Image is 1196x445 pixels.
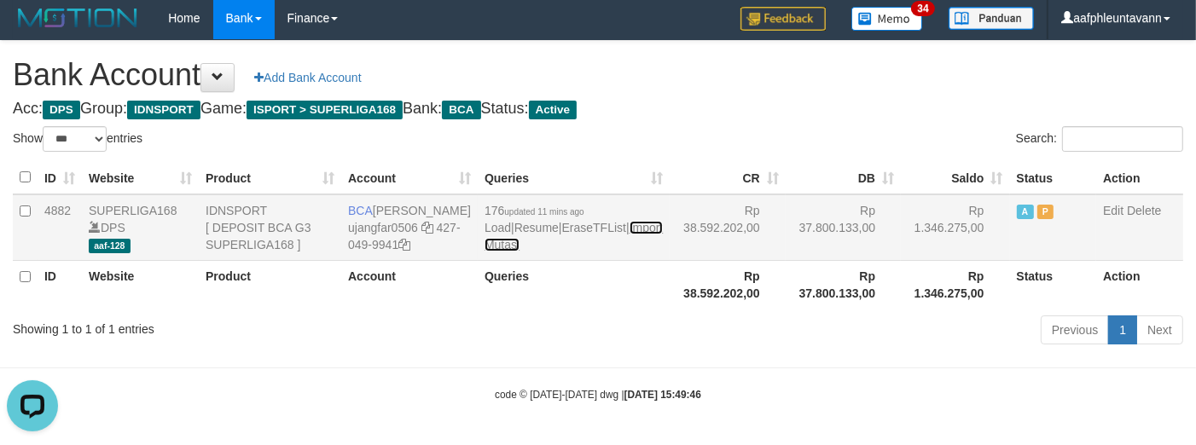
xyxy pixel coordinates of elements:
th: Queries [478,260,670,309]
span: updated 11 mins ago [504,207,583,217]
th: ID [38,260,82,309]
a: Copy ujangfar0506 to clipboard [421,221,433,234]
a: EraseTFList [562,221,626,234]
img: Feedback.jpg [740,7,826,31]
th: DB: activate to sort column ascending [786,161,901,194]
span: aaf-128 [89,239,131,253]
th: Action [1096,161,1183,194]
h1: Bank Account [13,58,1183,92]
button: Open LiveChat chat widget [7,7,58,58]
a: Edit [1103,204,1123,217]
a: Previous [1041,315,1109,344]
th: Account: activate to sort column ascending [341,161,478,194]
strong: [DATE] 15:49:46 [624,389,701,401]
th: Website: activate to sort column ascending [82,161,199,194]
img: Button%20Memo.svg [851,7,923,31]
a: Load [485,221,511,234]
th: Saldo: activate to sort column ascending [901,161,1009,194]
th: Rp 37.800.133,00 [786,260,901,309]
a: Resume [514,221,559,234]
td: Rp 38.592.202,00 [670,194,785,261]
th: CR: activate to sort column ascending [670,161,785,194]
img: MOTION_logo.png [13,5,142,31]
td: [PERSON_NAME] 427-049-9941 [341,194,478,261]
th: Account [341,260,478,309]
a: Add Bank Account [243,63,372,92]
td: DPS [82,194,199,261]
input: Search: [1062,126,1183,152]
th: ID: activate to sort column ascending [38,161,82,194]
img: panduan.png [949,7,1034,30]
a: 1 [1108,315,1137,344]
th: Action [1096,260,1183,309]
a: ujangfar0506 [348,221,418,234]
span: ISPORT > SUPERLIGA168 [247,101,403,119]
select: Showentries [43,126,107,152]
th: Product [199,260,341,309]
th: Product: activate to sort column ascending [199,161,341,194]
label: Search: [1016,126,1183,152]
a: Copy 4270499941 to clipboard [398,238,410,251]
th: Queries: activate to sort column ascending [478,161,670,194]
span: BCA [348,204,373,217]
th: Website [82,260,199,309]
span: BCA [442,101,480,119]
span: Active [1017,205,1034,219]
td: Rp 1.346.275,00 [901,194,1009,261]
span: 34 [911,1,934,16]
a: Next [1136,315,1183,344]
th: Status [1010,260,1097,309]
a: Delete [1127,204,1161,217]
span: | | | [485,204,663,251]
label: Show entries [13,126,142,152]
td: IDNSPORT [ DEPOSIT BCA G3 SUPERLIGA168 ] [199,194,341,261]
span: DPS [43,101,80,119]
span: IDNSPORT [127,101,200,119]
th: Status [1010,161,1097,194]
td: 4882 [38,194,82,261]
span: Active [529,101,578,119]
a: SUPERLIGA168 [89,204,177,217]
div: Showing 1 to 1 of 1 entries [13,314,485,338]
th: Rp 38.592.202,00 [670,260,785,309]
span: Paused [1037,205,1054,219]
th: Rp 1.346.275,00 [901,260,1009,309]
h4: Acc: Group: Game: Bank: Status: [13,101,1183,118]
span: 176 [485,204,584,217]
td: Rp 37.800.133,00 [786,194,901,261]
small: code © [DATE]-[DATE] dwg | [495,389,701,401]
a: Import Mutasi [485,221,663,251]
